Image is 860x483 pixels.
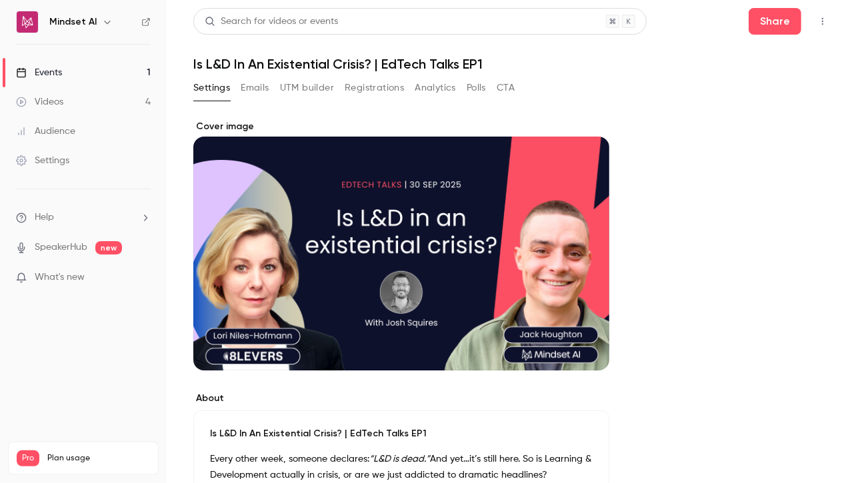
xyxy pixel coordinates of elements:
iframe: Noticeable Trigger [135,272,151,284]
button: Emails [241,77,269,99]
span: What's new [35,270,85,284]
button: Analytics [415,77,456,99]
div: Videos [16,95,63,109]
h6: Mindset AI [49,15,97,29]
div: Search for videos or events [205,15,338,29]
button: UTM builder [280,77,334,99]
img: Mindset AI [17,11,38,33]
li: help-dropdown-opener [16,211,151,225]
label: Cover image [193,120,609,133]
span: Pro [17,450,39,466]
h1: Is L&D In An Existential Crisis? | EdTech Talks EP1 [193,56,833,72]
div: Events [16,66,62,79]
button: Polls [467,77,486,99]
label: About [193,392,609,405]
section: Cover image [193,120,609,370]
button: Settings [193,77,230,99]
em: “L&D is dead.” [369,454,430,464]
span: new [95,241,122,254]
div: Settings [16,154,69,167]
button: CTA [497,77,515,99]
p: Is L&D In An Existential Crisis? | EdTech Talks EP1 [210,427,593,440]
span: Plan usage [47,453,150,464]
p: Every other week, someone declares: And yet…it’s still here. So is Learning & Development actuall... [210,451,593,483]
div: Audience [16,125,75,138]
button: Share [749,8,801,35]
a: SpeakerHub [35,241,87,254]
span: Help [35,211,54,225]
button: Registrations [345,77,404,99]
